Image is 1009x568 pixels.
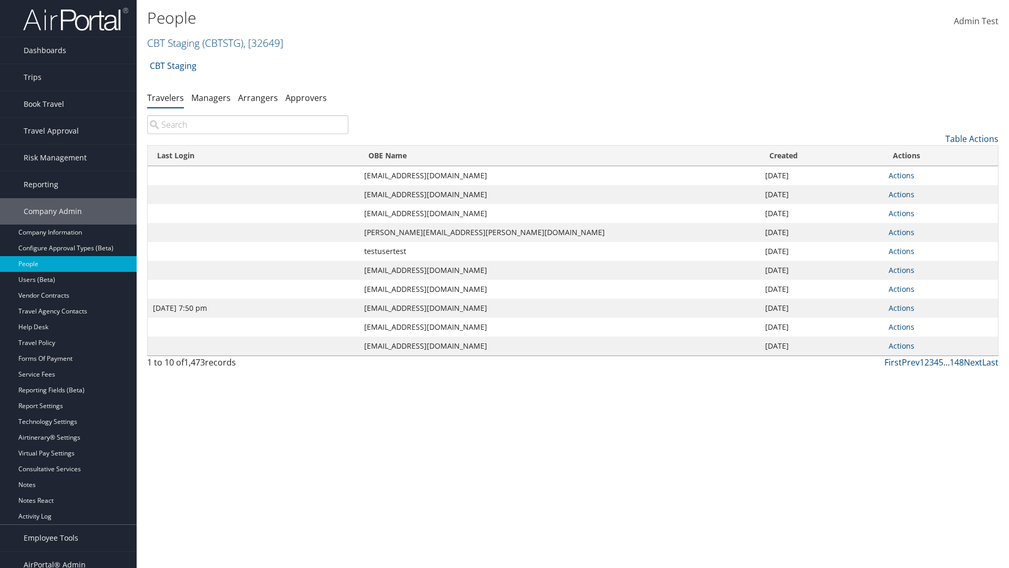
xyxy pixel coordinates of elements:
td: [PERSON_NAME][EMAIL_ADDRESS][PERSON_NAME][DOMAIN_NAME] [359,223,760,242]
td: [EMAIL_ADDRESS][DOMAIN_NAME] [359,166,760,185]
a: 1 [920,357,924,368]
span: Book Travel [24,91,64,117]
span: ( CBTSTG ) [202,36,243,50]
a: 5 [939,357,943,368]
a: Table Actions [945,133,998,145]
td: [DATE] [760,242,883,261]
td: [DATE] [760,261,883,280]
a: Actions [889,170,914,180]
a: Arrangers [238,92,278,104]
a: Actions [889,284,914,294]
a: Actions [889,303,914,313]
td: [DATE] [760,280,883,299]
img: airportal-logo.png [23,7,128,32]
td: [EMAIL_ADDRESS][DOMAIN_NAME] [359,204,760,223]
td: [DATE] [760,223,883,242]
th: Actions [883,146,998,166]
span: Travel Approval [24,118,79,144]
a: Actions [889,189,914,199]
span: , [ 32649 ] [243,36,283,50]
a: First [884,357,902,368]
td: [EMAIL_ADDRESS][DOMAIN_NAME] [359,261,760,280]
th: OBE Name: activate to sort column ascending [359,146,760,166]
span: Company Admin [24,198,82,225]
a: Managers [191,92,231,104]
td: [DATE] [760,204,883,223]
a: Actions [889,208,914,218]
td: [DATE] [760,299,883,318]
a: Actions [889,227,914,237]
td: [DATE] [760,337,883,356]
td: [EMAIL_ADDRESS][DOMAIN_NAME] [359,337,760,356]
span: Dashboards [24,37,66,64]
a: CBT Staging [150,55,197,76]
a: 3 [929,357,934,368]
td: [DATE] [760,185,883,204]
a: Last [982,357,998,368]
a: Next [964,357,982,368]
th: Created: activate to sort column ascending [760,146,883,166]
input: Search [147,115,348,134]
span: Employee Tools [24,525,78,551]
td: [DATE] 7:50 pm [148,299,359,318]
a: Approvers [285,92,327,104]
td: testusertest [359,242,760,261]
a: CBT Staging [147,36,283,50]
span: Reporting [24,171,58,198]
th: Last Login: activate to sort column ascending [148,146,359,166]
span: 1,473 [184,357,205,368]
div: 1 to 10 of records [147,356,348,374]
td: [DATE] [760,318,883,337]
a: Actions [889,265,914,275]
a: 148 [950,357,964,368]
span: Trips [24,64,42,90]
a: Actions [889,246,914,256]
span: Admin Test [954,15,998,27]
h1: People [147,7,715,29]
span: … [943,357,950,368]
span: Risk Management [24,145,87,171]
a: Prev [902,357,920,368]
td: [DATE] [760,166,883,185]
a: 4 [934,357,939,368]
a: 2 [924,357,929,368]
a: Actions [889,341,914,351]
td: [EMAIL_ADDRESS][DOMAIN_NAME] [359,299,760,318]
td: [EMAIL_ADDRESS][DOMAIN_NAME] [359,280,760,299]
a: Actions [889,322,914,332]
td: [EMAIL_ADDRESS][DOMAIN_NAME] [359,185,760,204]
td: [EMAIL_ADDRESS][DOMAIN_NAME] [359,318,760,337]
a: Admin Test [954,5,998,38]
a: Travelers [147,92,184,104]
